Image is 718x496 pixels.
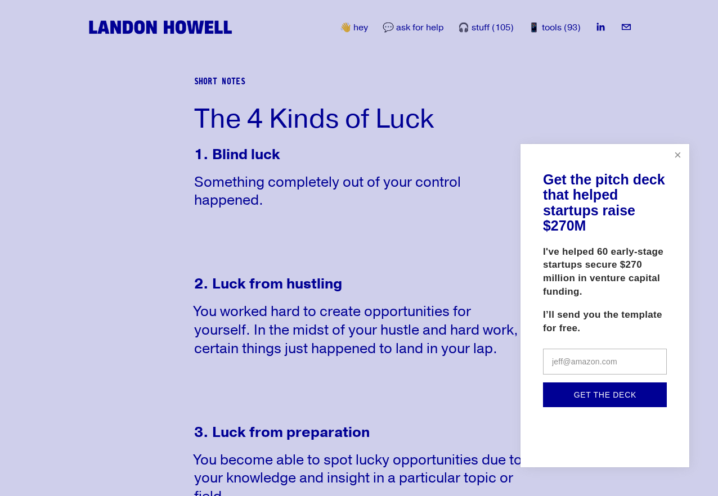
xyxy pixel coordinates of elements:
[543,308,667,335] p: I’ll send you the template for free.
[543,382,667,407] button: Get the deck
[668,146,688,165] a: Close
[543,349,667,375] input: jeff@amazon.com
[574,390,636,399] span: Get the deck
[543,172,667,234] h1: Get the pitch deck that helped startups raise $270M
[543,245,667,299] p: I've helped 60 early-stage startups secure $270 million in venture capital funding.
